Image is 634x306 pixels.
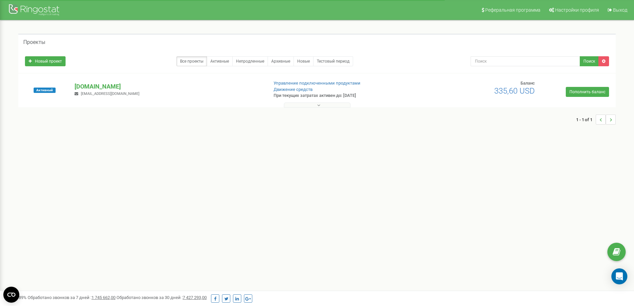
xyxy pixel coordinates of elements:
[34,88,56,93] span: Активный
[25,56,66,66] a: Новый проект
[521,81,535,86] span: Баланс
[116,295,207,300] span: Обработано звонков за 30 дней :
[92,295,115,300] u: 1 745 662,00
[207,56,233,66] a: Активные
[268,56,294,66] a: Архивные
[75,82,263,91] p: [DOMAIN_NAME]
[274,93,412,99] p: При текущих затратах активен до: [DATE]
[566,87,609,97] a: Пополнить баланс
[3,287,19,303] button: Open CMP widget
[274,81,360,86] a: Управление подключенными продуктами
[485,7,540,13] span: Реферальная программа
[580,56,599,66] button: Поиск
[294,56,314,66] a: Новые
[81,92,139,96] span: [EMAIL_ADDRESS][DOMAIN_NAME]
[555,7,599,13] span: Настройки профиля
[576,108,616,131] nav: ...
[274,87,313,92] a: Движение средств
[28,295,115,300] span: Обработано звонков за 7 дней :
[613,7,627,13] span: Выход
[576,115,596,125] span: 1 - 1 of 1
[23,39,45,45] h5: Проекты
[494,86,535,96] span: 335,60 USD
[471,56,580,66] input: Поиск
[183,295,207,300] u: 7 427 293,00
[313,56,353,66] a: Тестовый период
[611,268,627,284] div: Open Intercom Messenger
[176,56,207,66] a: Все проекты
[232,56,268,66] a: Непродленные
